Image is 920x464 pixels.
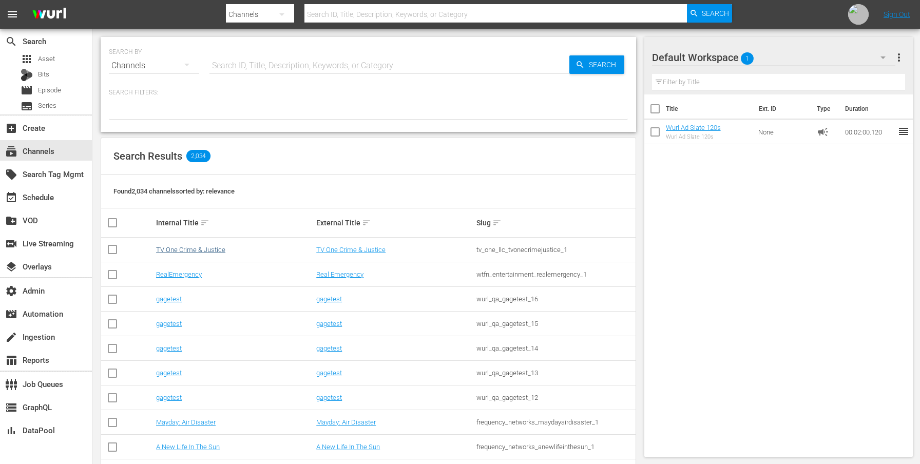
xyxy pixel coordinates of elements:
[687,4,732,23] button: Search
[38,54,55,64] span: Asset
[848,4,869,25] img: url
[316,443,380,451] a: A New Life In The Sun
[156,344,182,352] a: gagetest
[666,133,721,140] div: Wurl Ad Slate 120s
[109,51,199,80] div: Channels
[893,45,905,70] button: more_vert
[817,126,829,138] span: Ad
[897,125,910,138] span: reorder
[5,308,17,320] span: Automation
[316,418,376,426] a: Mayday: Air Disaster
[200,218,209,227] span: sort
[21,100,33,112] span: Series
[585,55,624,74] span: Search
[156,320,182,327] a: gagetest
[21,84,33,96] span: Episode
[476,217,634,229] div: Slug
[893,51,905,64] span: more_vert
[21,53,33,65] span: Asset
[156,217,313,229] div: Internal Title
[5,285,17,297] span: Admin
[186,150,210,162] span: 2,034
[476,246,634,254] div: tv_one_llc_tvonecrimejustice_1
[5,261,17,273] span: Overlays
[5,354,17,366] span: Reports
[156,418,216,426] a: Mayday: Air Disaster
[666,94,753,123] th: Title
[5,238,17,250] span: Live Streaming
[38,85,61,95] span: Episode
[25,3,74,27] img: ans4CAIJ8jUAAAAAAAAAAAAAAAAAAAAAAAAgQb4GAAAAAAAAAAAAAAAAAAAAAAAAJMjXAAAAAAAAAAAAAAAAAAAAAAAAgAT5G...
[5,35,17,48] span: Search
[811,94,839,123] th: Type
[476,369,634,377] div: wurl_qa_gagetest_13
[156,295,182,303] a: gagetest
[754,120,813,144] td: None
[38,101,56,111] span: Series
[156,369,182,377] a: gagetest
[492,218,502,227] span: sort
[741,48,754,69] span: 1
[5,215,17,227] span: VOD
[476,418,634,426] div: frequency_networks_maydayairdisaster_1
[21,69,33,81] div: Bits
[476,270,634,278] div: wtfn_entertainment_realemergency_1
[5,122,17,134] span: Create
[839,94,900,123] th: Duration
[5,191,17,204] span: Schedule
[316,246,386,254] a: TV One Crime & Justice
[476,295,634,303] div: wurl_qa_gagetest_16
[316,295,342,303] a: gagetest
[5,378,17,391] span: Job Queues
[156,270,202,278] a: RealEmergency
[841,120,897,144] td: 00:02:00.120
[652,43,895,72] div: Default Workspace
[38,69,49,80] span: Bits
[666,124,721,131] a: Wurl Ad Slate 120s
[476,320,634,327] div: wurl_qa_gagetest_15
[569,55,624,74] button: Search
[702,4,729,23] span: Search
[5,331,17,343] span: Ingestion
[5,424,17,437] span: DataPool
[316,344,342,352] a: gagetest
[316,394,342,401] a: gagetest
[6,8,18,21] span: menu
[156,246,225,254] a: TV One Crime & Justice
[476,344,634,352] div: wurl_qa_gagetest_14
[109,88,628,97] p: Search Filters:
[316,217,473,229] div: External Title
[5,145,17,158] span: Channels
[156,443,220,451] a: A New Life In The Sun
[362,218,371,227] span: sort
[5,168,17,181] span: Search Tag Mgmt
[156,394,182,401] a: gagetest
[5,401,17,414] span: GraphQL
[113,150,182,162] span: Search Results
[316,369,342,377] a: gagetest
[884,10,910,18] a: Sign Out
[316,270,363,278] a: Real Emergency
[753,94,811,123] th: Ext. ID
[476,443,634,451] div: frequency_networks_anewlifeinthesun_1
[316,320,342,327] a: gagetest
[113,187,235,195] span: Found 2,034 channels sorted by: relevance
[476,394,634,401] div: wurl_qa_gagetest_12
